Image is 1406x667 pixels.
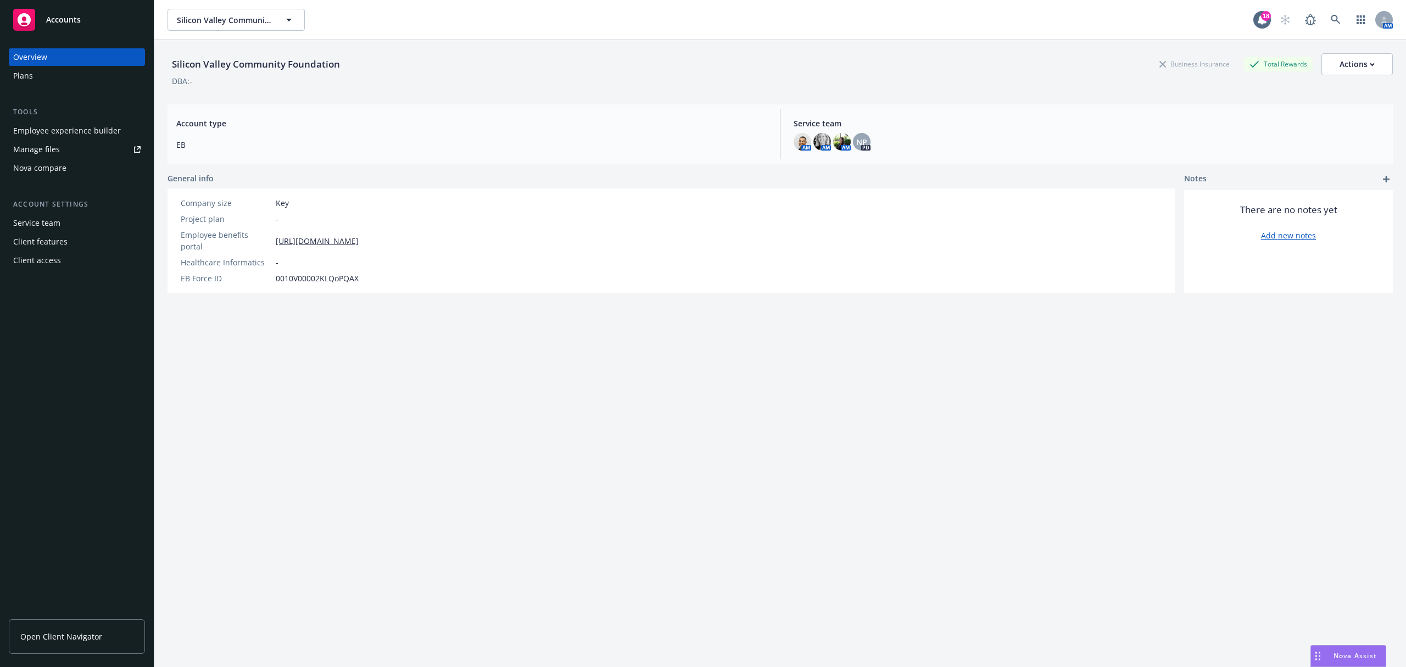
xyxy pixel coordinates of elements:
div: Healthcare Informatics [181,257,271,268]
img: photo [813,133,831,151]
span: - [276,213,278,225]
button: Nova Assist [1310,645,1386,667]
a: Manage files [9,141,145,158]
div: EB Force ID [181,273,271,284]
a: Start snowing [1274,9,1296,31]
div: Actions [1340,54,1375,75]
a: Search [1325,9,1347,31]
a: Employee experience builder [9,122,145,140]
a: Service team [9,214,145,232]
span: NP [856,136,867,148]
div: Plans [13,67,33,85]
span: Account type [176,118,767,129]
div: 18 [1261,11,1271,21]
img: photo [833,133,851,151]
a: Overview [9,48,145,66]
span: There are no notes yet [1240,203,1337,216]
div: Project plan [181,213,271,225]
span: Open Client Navigator [20,631,102,642]
a: Nova compare [9,159,145,177]
a: Add new notes [1261,230,1316,241]
div: Total Rewards [1244,57,1313,71]
a: Report a Bug [1299,9,1321,31]
span: Accounts [46,15,81,24]
span: - [276,257,278,268]
a: add [1380,173,1393,186]
div: Service team [13,214,60,232]
span: General info [168,173,214,184]
div: Company size [181,197,271,209]
span: 0010V00002KLQoPQAX [276,273,359,284]
div: Silicon Valley Community Foundation [168,57,344,71]
div: Business Insurance [1154,57,1235,71]
div: Client features [13,233,68,251]
button: Silicon Valley Community Foundation [168,9,305,31]
span: Nova Assist [1334,651,1377,660]
button: Actions [1321,53,1393,75]
span: Service team [794,118,1384,129]
div: Overview [13,48,47,66]
div: Client access [13,252,61,269]
div: Tools [9,107,145,118]
a: Client features [9,233,145,251]
span: Notes [1184,173,1207,186]
div: Account settings [9,199,145,210]
a: Client access [9,252,145,269]
div: DBA: - [172,75,192,87]
a: Switch app [1350,9,1372,31]
span: EB [176,139,767,151]
span: Key [276,197,289,209]
span: Silicon Valley Community Foundation [177,14,272,26]
div: Manage files [13,141,60,158]
a: [URL][DOMAIN_NAME] [276,235,359,247]
div: Drag to move [1311,646,1325,666]
div: Nova compare [13,159,66,177]
a: Accounts [9,4,145,35]
div: Employee benefits portal [181,229,271,252]
div: Employee experience builder [13,122,121,140]
img: photo [794,133,811,151]
a: Plans [9,67,145,85]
